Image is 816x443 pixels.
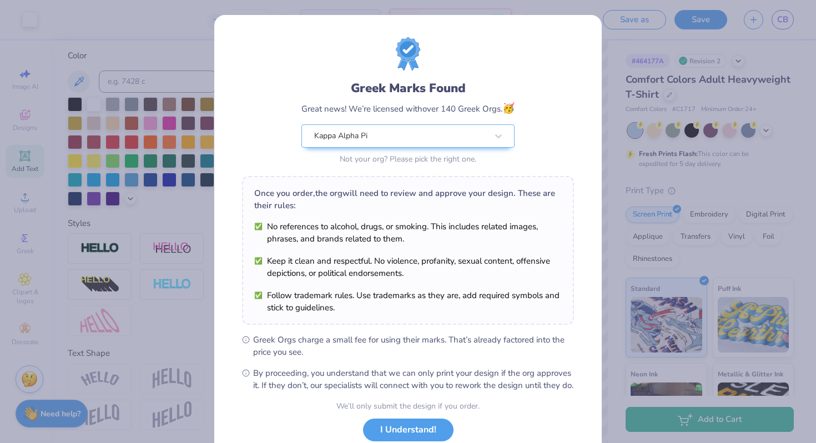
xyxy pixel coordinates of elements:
img: license-marks-badge.png [396,37,420,71]
li: Keep it clean and respectful. No violence, profanity, sexual content, offensive depictions, or po... [254,255,562,279]
div: Great news! We’re licensed with over 140 Greek Orgs. [301,101,515,116]
span: 🥳 [502,102,515,115]
div: Once you order, the org will need to review and approve your design. These are their rules: [254,187,562,212]
span: By proceeding, you understand that we can only print your design if the org approves it. If they ... [253,367,574,391]
button: I Understand! [363,419,454,441]
li: No references to alcohol, drugs, or smoking. This includes related images, phrases, and brands re... [254,220,562,245]
div: We’ll only submit the design if you order. [336,400,480,412]
div: Not your org? Please pick the right one. [301,153,515,165]
span: Greek Orgs charge a small fee for using their marks. That’s already factored into the price you see. [253,334,574,358]
div: Greek Marks Found [301,79,515,97]
li: Follow trademark rules. Use trademarks as they are, add required symbols and stick to guidelines. [254,289,562,314]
